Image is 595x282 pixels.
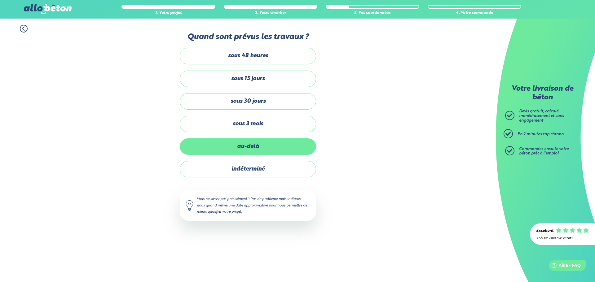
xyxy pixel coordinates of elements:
label: sous 3 mois [180,116,316,132]
img: allobéton [24,4,72,14]
div: 1. Votre projet [121,11,215,15]
label: sous 48 heures [180,48,316,64]
label: au-delà [180,138,316,155]
div: 3. Vos coordonnées [326,11,419,15]
label: sous 30 jours [180,93,316,110]
iframe: Help widget launcher [540,258,588,275]
label: indéterminé [180,161,316,177]
label: Quand sont prévus les travaux ? [180,33,316,41]
div: 4. Votre commande [428,11,521,15]
label: sous 15 jours [180,71,316,87]
div: Vous ne savez pas précisément ? Pas de problème mais indiquez-nous quand même une date approximat... [180,190,316,221]
div: 2. Votre chantier [224,11,317,15]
